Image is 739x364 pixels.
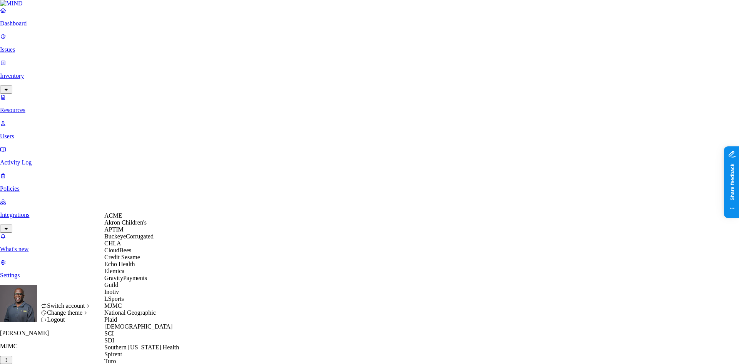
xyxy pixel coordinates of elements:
span: Switch account [47,302,85,309]
span: Change theme [47,309,82,316]
span: Echo Health [104,261,135,267]
span: Plaid [104,316,117,323]
span: LSports [104,295,124,302]
span: CHLA [104,240,121,247]
span: Spirent [104,351,122,357]
span: SCI [104,330,114,337]
span: APTIM [104,226,124,233]
span: Guild [104,282,118,288]
span: National Geographic [104,309,156,316]
span: Credit Sesame [104,254,140,260]
span: GravityPayments [104,275,147,281]
div: Logout [41,316,91,323]
span: Inotiv [104,289,119,295]
span: Southern [US_STATE] Health [104,344,179,351]
span: MJMC [104,302,122,309]
span: SDI [104,337,114,344]
span: ACME [104,212,122,219]
span: Akron Children's [104,219,147,226]
span: BuckeyeCorrugated [104,233,154,240]
span: [DEMOGRAPHIC_DATA] [104,323,172,330]
span: Elemica [104,268,124,274]
span: CloudBees [104,247,131,253]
